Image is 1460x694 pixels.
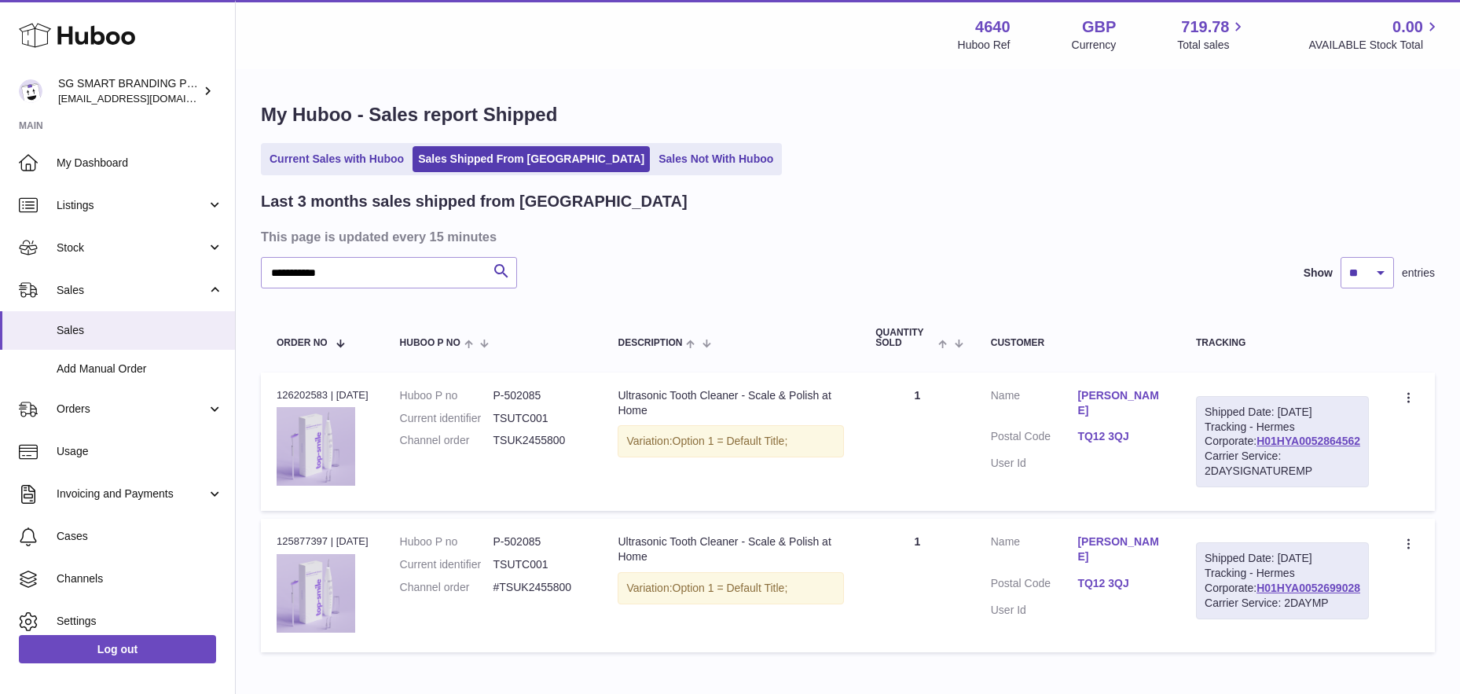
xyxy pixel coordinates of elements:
[1177,17,1247,53] a: 719.78 Total sales
[264,146,409,172] a: Current Sales with Huboo
[875,328,934,348] span: Quantity Sold
[991,534,1078,568] dt: Name
[57,571,223,586] span: Channels
[261,228,1431,245] h3: This page is updated every 15 minutes
[493,534,587,549] dd: P-502085
[261,102,1435,127] h1: My Huboo - Sales report Shipped
[1196,396,1369,487] div: Tracking - Hermes Corporate:
[57,614,223,629] span: Settings
[277,338,328,348] span: Order No
[673,582,788,594] span: Option 1 = Default Title;
[493,433,587,448] dd: TSUK2455800
[19,635,216,663] a: Log out
[58,76,200,106] div: SG SMART BRANDING PTE. LTD.
[860,519,974,652] td: 1
[1205,551,1360,566] div: Shipped Date: [DATE]
[1077,534,1165,564] a: [PERSON_NAME]
[1256,582,1360,594] a: H01HYA0052699028
[57,156,223,171] span: My Dashboard
[958,38,1011,53] div: Huboo Ref
[413,146,650,172] a: Sales Shipped From [GEOGRAPHIC_DATA]
[991,429,1078,448] dt: Postal Code
[618,534,844,564] div: Ultrasonic Tooth Cleaner - Scale & Polish at Home
[1082,17,1116,38] strong: GBP
[1077,429,1165,444] a: TQ12 3QJ
[1072,38,1117,53] div: Currency
[618,572,844,604] div: Variation:
[57,323,223,338] span: Sales
[1196,338,1369,348] div: Tracking
[991,338,1165,348] div: Customer
[400,534,493,549] dt: Huboo P no
[277,388,369,402] div: 126202583 | [DATE]
[1196,542,1369,619] div: Tracking - Hermes Corporate:
[57,198,207,213] span: Listings
[493,411,587,426] dd: TSUTC001
[1205,405,1360,420] div: Shipped Date: [DATE]
[493,388,587,403] dd: P-502085
[1308,38,1441,53] span: AVAILABLE Stock Total
[58,92,231,105] span: [EMAIL_ADDRESS][DOMAIN_NAME]
[57,529,223,544] span: Cases
[991,603,1078,618] dt: User Id
[57,402,207,417] span: Orders
[653,146,779,172] a: Sales Not With Huboo
[1308,17,1441,53] a: 0.00 AVAILABLE Stock Total
[618,338,682,348] span: Description
[57,241,207,255] span: Stock
[991,388,1078,422] dt: Name
[277,407,355,486] img: plaqueremoverforteethbestselleruk5.png
[618,425,844,457] div: Variation:
[400,557,493,572] dt: Current identifier
[400,388,493,403] dt: Huboo P no
[400,411,493,426] dt: Current identifier
[493,580,587,595] dd: #TSUK2455800
[1205,449,1360,479] div: Carrier Service: 2DAYSIGNATUREMP
[261,191,688,212] h2: Last 3 months sales shipped from [GEOGRAPHIC_DATA]
[975,17,1011,38] strong: 4640
[57,487,207,501] span: Invoicing and Payments
[1402,266,1435,281] span: entries
[1304,266,1333,281] label: Show
[57,283,207,298] span: Sales
[673,435,788,447] span: Option 1 = Default Title;
[1077,576,1165,591] a: TQ12 3QJ
[991,576,1078,595] dt: Postal Code
[400,338,460,348] span: Huboo P no
[277,534,369,549] div: 125877397 | [DATE]
[1181,17,1229,38] span: 719.78
[1177,38,1247,53] span: Total sales
[991,456,1078,471] dt: User Id
[493,557,587,572] dd: TSUTC001
[618,388,844,418] div: Ultrasonic Tooth Cleaner - Scale & Polish at Home
[1205,596,1360,611] div: Carrier Service: 2DAYMP
[1256,435,1360,447] a: H01HYA0052864562
[57,444,223,459] span: Usage
[400,580,493,595] dt: Channel order
[860,373,974,511] td: 1
[57,362,223,376] span: Add Manual Order
[277,554,355,633] img: plaqueremoverforteethbestselleruk5.png
[1392,17,1423,38] span: 0.00
[1077,388,1165,418] a: [PERSON_NAME]
[19,79,42,103] img: uktopsmileshipping@gmail.com
[400,433,493,448] dt: Channel order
